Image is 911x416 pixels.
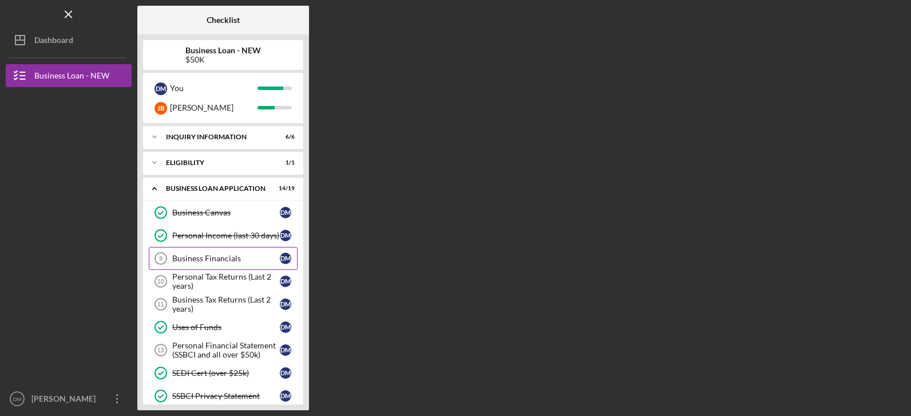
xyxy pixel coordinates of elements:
a: 11Business Tax Returns (Last 2 years)DM [149,293,298,316]
div: D M [155,83,167,95]
button: DM[PERSON_NAME] [6,387,132,410]
b: Checklist [207,15,240,25]
div: You [170,79,258,98]
div: D M [280,390,291,402]
b: Business Loan - NEW [185,46,261,55]
div: Business Financials [172,254,280,263]
button: Dashboard [6,29,132,52]
a: 10Personal Tax Returns (Last 2 years)DM [149,270,298,293]
a: 9Business FinancialsDM [149,247,298,270]
div: Personal Income (last 30 days) [172,231,280,240]
div: [PERSON_NAME] [29,387,103,413]
text: DM [13,396,22,402]
a: Business CanvasDM [149,201,298,224]
div: 1 / 1 [274,159,295,166]
button: Business Loan - NEW [6,64,132,87]
div: 6 / 6 [274,134,295,140]
div: Business Canvas [172,208,280,217]
a: 13Personal Financial Statement (SSBCI and all over $50k)DM [149,339,298,362]
div: D M [280,321,291,333]
div: D M [280,276,291,287]
div: SSBCI Privacy Statement [172,391,280,401]
a: Personal Income (last 30 days)DM [149,224,298,247]
div: Uses of Funds [172,323,280,332]
div: Business Loan - NEW [34,64,109,90]
tspan: 11 [157,301,164,308]
div: D M [280,344,291,356]
tspan: 10 [157,278,164,285]
div: SEDI Cert (over $25k) [172,368,280,378]
div: ELIGIBILITY [166,159,266,166]
tspan: 13 [157,347,164,354]
div: [PERSON_NAME] [170,98,258,117]
div: D M [280,299,291,310]
div: 14 / 19 [274,185,295,192]
a: Uses of FundsDM [149,316,298,339]
div: D M [280,253,291,264]
a: SSBCI Privacy StatementDM [149,384,298,407]
div: Personal Tax Returns (Last 2 years) [172,272,280,291]
div: Dashboard [34,29,73,54]
div: BUSINESS LOAN APPLICATION [166,185,266,192]
div: D M [280,207,291,218]
tspan: 9 [159,255,163,262]
div: D M [280,367,291,379]
div: INQUIRY INFORMATION [166,134,266,140]
div: J B [155,102,167,115]
div: Business Tax Returns (Last 2 years) [172,295,280,313]
div: Personal Financial Statement (SSBCI and all over $50k) [172,341,280,359]
div: D M [280,230,291,241]
div: $50K [185,55,261,64]
a: SEDI Cert (over $25k)DM [149,362,298,384]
